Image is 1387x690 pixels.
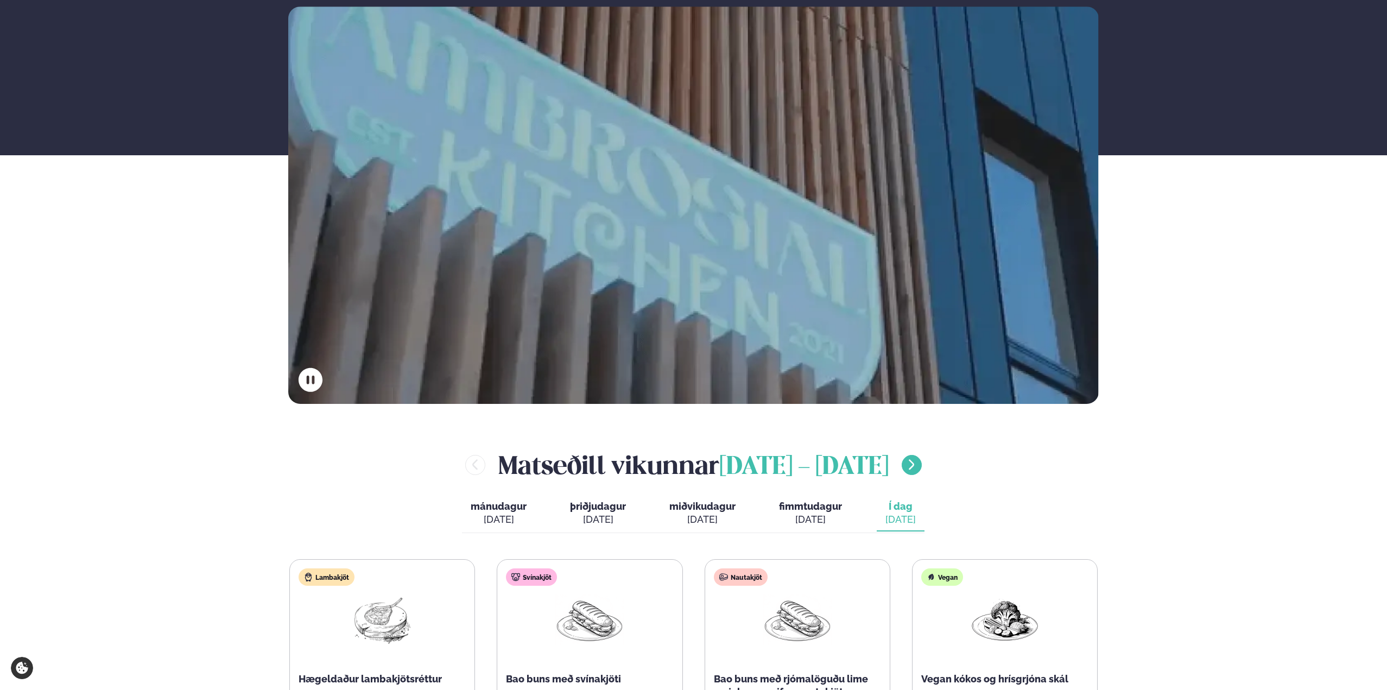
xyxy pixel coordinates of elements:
span: Hægeldaður lambakjötsréttur [299,673,442,685]
img: Panini.png [763,594,832,645]
span: þriðjudagur [570,501,626,512]
span: Í dag [885,500,916,513]
img: pork.svg [511,573,520,581]
span: Vegan kókos og hrísgrjóna skál [921,673,1068,685]
div: [DATE] [669,513,736,526]
div: [DATE] [471,513,527,526]
span: miðvikudagur [669,501,736,512]
span: [DATE] - [DATE] [719,455,889,479]
div: Lambakjöt [299,568,354,586]
div: [DATE] [570,513,626,526]
button: þriðjudagur [DATE] [561,496,635,531]
img: Lamb-Meat.png [347,594,417,645]
button: fimmtudagur [DATE] [770,496,851,531]
div: Svínakjöt [506,568,557,586]
img: beef.svg [719,573,728,581]
button: menu-btn-left [465,455,485,475]
img: Lamb.svg [304,573,313,581]
div: Vegan [921,568,963,586]
a: Cookie settings [11,657,33,679]
button: miðvikudagur [DATE] [661,496,744,531]
img: Vegan.png [970,594,1040,645]
img: Panini.png [555,594,624,645]
div: Nautakjöt [714,568,768,586]
span: Bao buns með svínakjöti [506,673,621,685]
span: mánudagur [471,501,527,512]
button: mánudagur [DATE] [462,496,535,531]
img: Vegan.svg [927,573,935,581]
button: Í dag [DATE] [877,496,924,531]
div: [DATE] [779,513,842,526]
button: menu-btn-right [902,455,922,475]
div: [DATE] [885,513,916,526]
span: fimmtudagur [779,501,842,512]
h2: Matseðill vikunnar [498,447,889,483]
